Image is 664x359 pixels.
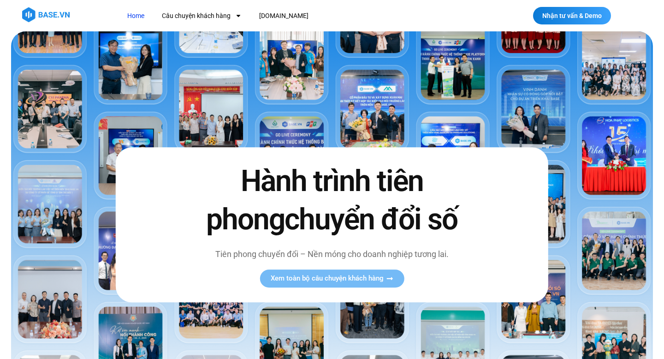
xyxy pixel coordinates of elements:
[120,7,151,24] a: Home
[285,202,457,237] span: chuyển đổi số
[155,7,249,24] a: Câu chuyện khách hàng
[252,7,315,24] a: [DOMAIN_NAME]
[187,248,477,260] p: Tiên phong chuyển đổi – Nền móng cho doanh nghiệp tương lai.
[542,12,602,19] span: Nhận tư vấn & Demo
[271,275,384,282] span: Xem toàn bộ câu chuyện khách hàng
[533,7,611,24] a: Nhận tư vấn & Demo
[260,269,404,287] a: Xem toàn bộ câu chuyện khách hàng
[120,7,474,24] nav: Menu
[187,162,477,239] h2: Hành trình tiên phong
